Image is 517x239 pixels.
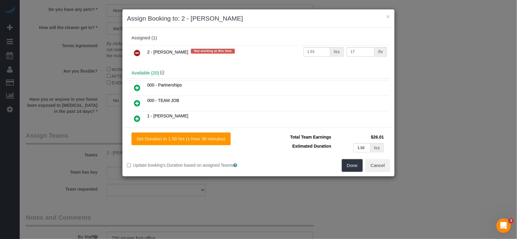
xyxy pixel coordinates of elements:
[496,218,511,233] iframe: Intercom live chat
[127,162,254,168] label: Update booking's Duration based on assigned Teams
[132,70,385,76] h4: Available (20)
[375,47,387,57] div: /hr
[132,133,231,145] button: Set Duration to 1.50 hrs (1 hour 30 minutes)
[509,218,514,223] span: 3
[191,49,235,54] span: Not working at this time
[127,163,131,167] input: Update booking's Duration based on assigned Teams
[263,133,333,142] td: Total Team Earnings
[132,35,385,41] div: Assigned (1)
[147,113,188,118] span: 1 - [PERSON_NAME]
[386,13,390,20] button: ×
[147,50,188,54] span: 2 - [PERSON_NAME]
[147,98,179,103] span: 000 - TEAM JOB
[292,144,331,149] span: Estimated Duration
[342,159,363,172] button: Done
[365,159,390,172] button: Cancel
[333,133,385,142] td: $26.01
[147,83,182,87] span: 000 - Partnerships
[330,47,344,57] div: hrs
[371,143,384,152] div: hrs
[127,14,390,23] h3: Assign Booking to: 2 - [PERSON_NAME]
